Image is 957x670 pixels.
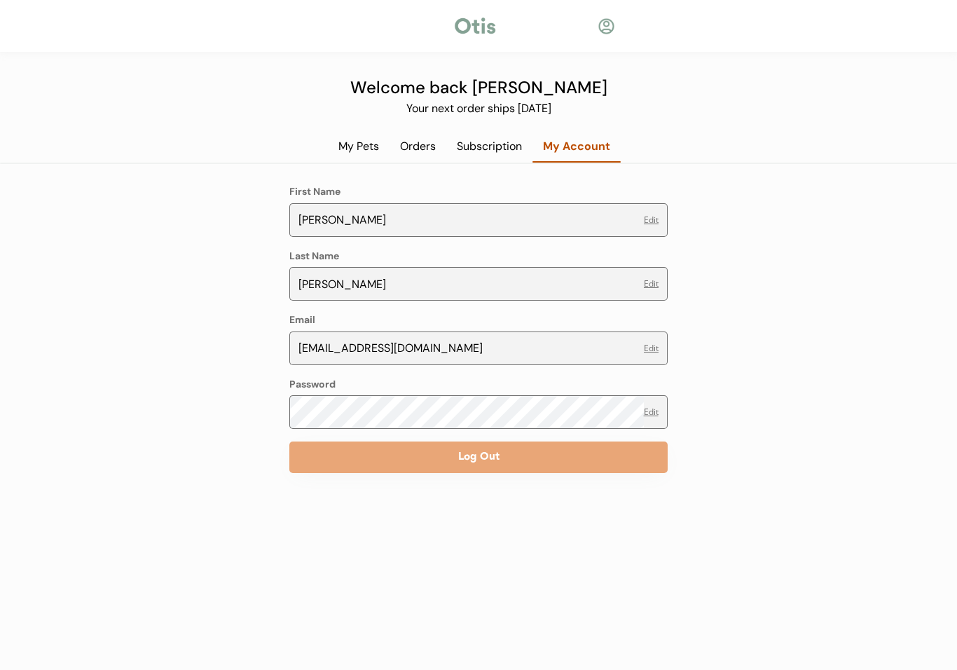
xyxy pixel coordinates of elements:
button: Edit [644,344,659,353]
div: Welcome back [PERSON_NAME] [342,75,615,100]
div: Email [289,313,315,327]
div: My Pets [328,139,390,154]
button: Log Out [289,442,668,473]
div: Orders [390,139,446,154]
div: Edit [644,216,659,224]
div: Password [289,378,336,392]
div: My Account [532,139,621,154]
button: Edit [644,280,659,288]
div: Subscription [446,139,532,154]
div: First Name [289,185,340,199]
div: Your next order ships [DATE] [342,100,615,121]
button: Edit [644,408,659,416]
div: Last Name [289,249,339,264]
